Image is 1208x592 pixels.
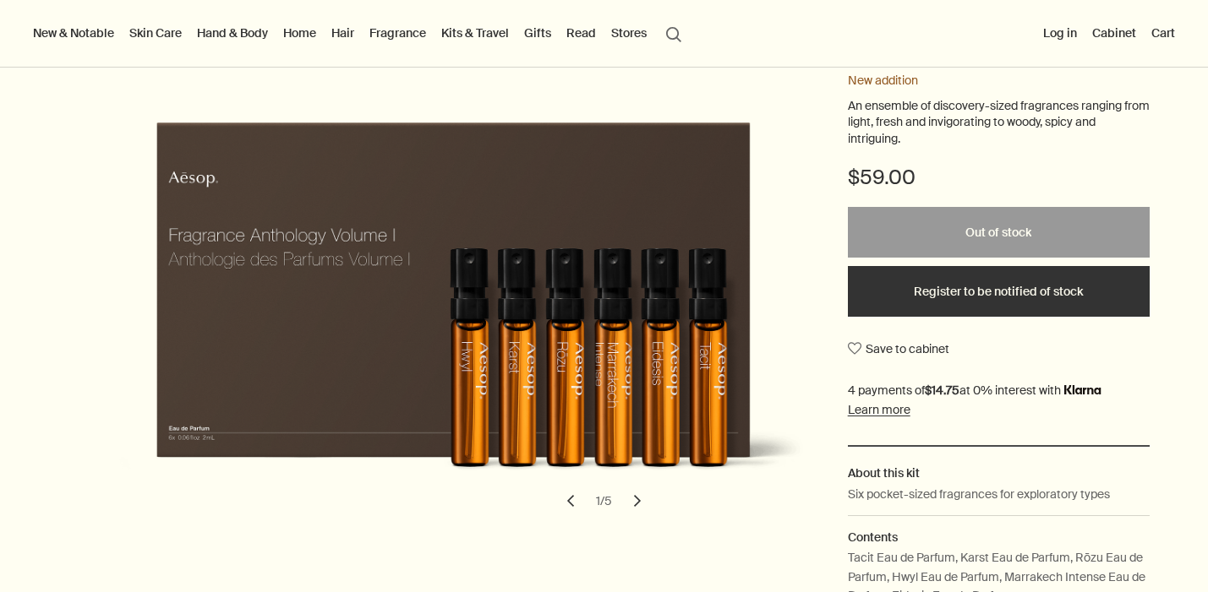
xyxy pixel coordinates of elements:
[438,22,512,44] a: Kits & Travel
[121,71,826,498] img: Back of Fragrance Anthology gift box
[328,22,358,44] a: Hair
[552,482,589,519] button: previous slide
[608,22,650,44] button: Stores
[30,22,118,44] button: New & Notable
[563,22,599,44] a: Read
[848,164,916,191] span: $59.00
[1089,22,1140,44] a: Cabinet
[659,17,689,49] button: Open search
[848,528,1150,546] h2: Contents
[366,22,429,44] a: Fragrance
[101,71,806,519] div: Fragrance Anthology Volume I
[1148,22,1178,44] button: Cart
[848,464,1150,482] h2: About this kit
[101,71,806,498] img: Six small vials of fragrance housed in a paper pulp carton with a decorative sleeve.
[116,71,821,498] img: The front box view of Fragrance Anthology
[280,22,320,44] a: Home
[111,71,816,498] img: Top view of Fragrance Anthology
[848,266,1150,317] button: Register to be notified of stock
[848,334,949,364] button: Save to cabinet
[848,485,1110,503] p: Six pocket-sized fragrances for exploratory types
[194,22,271,44] a: Hand & Body
[1040,22,1080,44] button: Log in
[126,22,185,44] a: Skin Care
[106,71,811,498] img: Fragrance Anthology in a cardbox
[619,482,656,519] button: next slide
[521,22,555,44] a: Gifts
[848,207,1150,258] button: Out of stock - $59.00
[848,98,1150,148] p: An ensemble of discovery-sized fragrances ranging from light, fresh and invigorating to woody, sp...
